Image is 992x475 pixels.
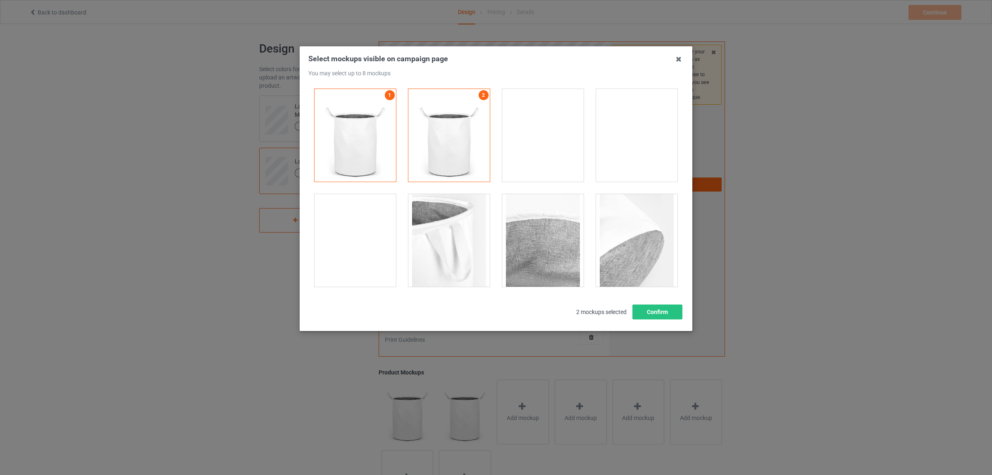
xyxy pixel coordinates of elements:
span: You may select up to 8 mockups [308,70,391,77]
a: 2 [479,90,489,100]
span: 2 mockups selected [570,303,632,321]
span: Select mockups visible on campaign page [308,54,448,63]
button: Confirm [632,305,682,319]
a: 1 [385,90,395,100]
